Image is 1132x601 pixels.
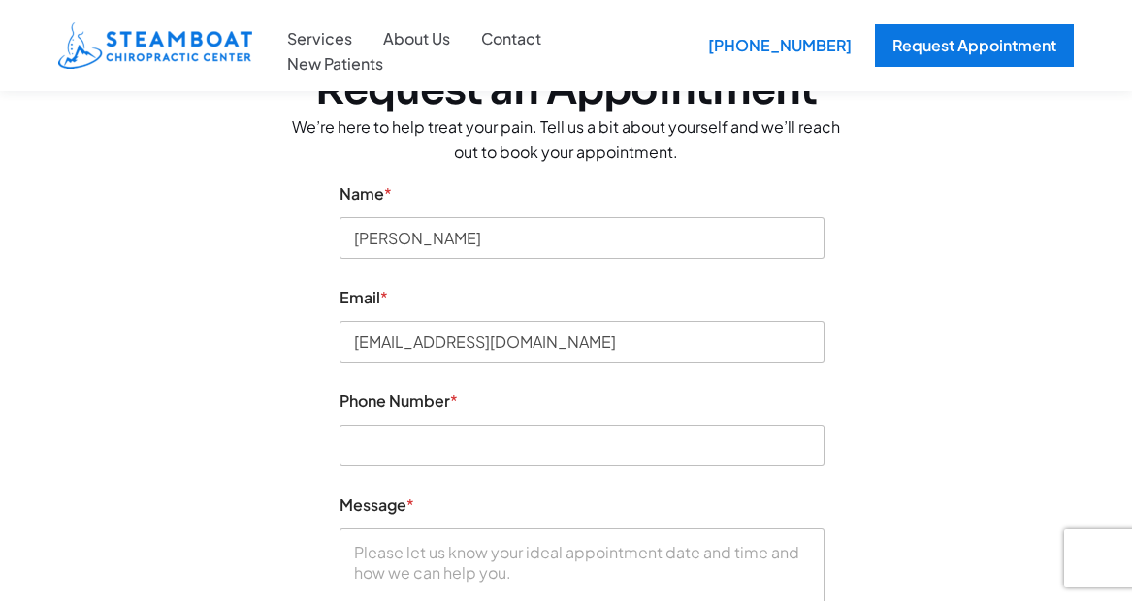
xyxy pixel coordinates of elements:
[272,51,399,77] a: New Patients
[283,114,850,164] p: We’re here to help treat your pain. Tell us a bit about yourself and we’ll reach out to book your...
[875,24,1074,67] a: Request Appointment
[695,24,856,67] a: [PHONE_NUMBER]
[340,288,825,306] label: Email
[368,26,466,51] a: About Us
[340,495,825,514] label: Message
[695,24,865,67] div: [PHONE_NUMBER]
[272,26,368,51] a: Services
[272,16,675,76] nav: Site Navigation
[340,392,825,410] label: Phone Number
[466,26,557,51] a: Contact
[340,184,825,203] label: Name
[58,22,252,69] img: Steamboat Chiropractic Center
